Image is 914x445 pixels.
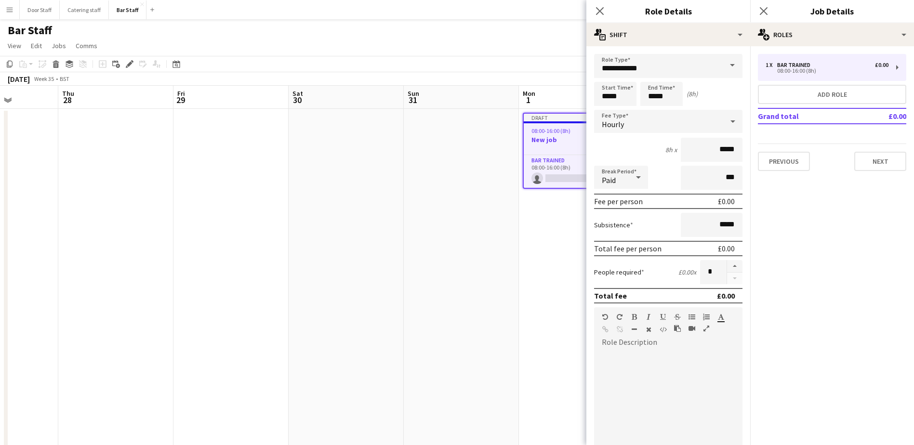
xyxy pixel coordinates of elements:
[875,62,888,68] div: £0.00
[61,94,74,105] span: 28
[60,75,69,82] div: BST
[48,39,70,52] a: Jobs
[703,325,710,332] button: Fullscreen
[660,326,666,333] button: HTML Code
[291,94,303,105] span: 30
[687,90,698,98] div: (8h)
[750,23,914,46] div: Roles
[594,291,627,301] div: Total fee
[854,152,906,171] button: Next
[176,94,185,105] span: 29
[531,127,570,134] span: 08:00-16:00 (8h)
[758,152,810,171] button: Previous
[750,5,914,17] h3: Job Details
[524,135,630,144] h3: New job
[523,89,535,98] span: Mon
[52,41,66,50] span: Jobs
[76,41,97,50] span: Comms
[718,196,735,206] div: £0.00
[703,313,710,321] button: Ordered List
[674,313,681,321] button: Strikethrough
[594,221,633,229] label: Subsistence
[766,68,888,73] div: 08:00-16:00 (8h)
[292,89,303,98] span: Sat
[406,94,419,105] span: 31
[27,39,46,52] a: Edit
[72,39,101,52] a: Comms
[758,108,861,124] td: Grand total
[594,244,662,253] div: Total fee per person
[586,5,750,17] h3: Role Details
[8,41,21,50] span: View
[602,119,624,129] span: Hourly
[718,244,735,253] div: £0.00
[861,108,906,124] td: £0.00
[20,0,60,19] button: Door Staff
[631,326,637,333] button: Horizontal Line
[689,325,695,332] button: Insert video
[758,85,906,104] button: Add role
[32,75,56,82] span: Week 35
[665,145,677,154] div: 8h x
[727,260,742,273] button: Increase
[177,89,185,98] span: Fri
[660,313,666,321] button: Underline
[524,114,630,121] div: Draft
[8,23,52,38] h1: Bar Staff
[717,291,735,301] div: £0.00
[594,196,643,206] div: Fee per person
[674,325,681,332] button: Paste as plain text
[109,0,146,19] button: Bar Staff
[594,268,644,276] label: People required
[678,268,696,276] div: £0.00 x
[602,175,616,185] span: Paid
[689,313,695,321] button: Unordered List
[8,74,30,84] div: [DATE]
[60,0,109,19] button: Catering staff
[523,113,631,189] app-job-card: Draft08:00-16:00 (8h)0/1New job1 RoleBar trained0/108:00-16:00 (8h)
[631,313,637,321] button: Bold
[717,313,724,321] button: Text Color
[408,89,419,98] span: Sun
[524,155,630,188] app-card-role: Bar trained0/108:00-16:00 (8h)
[766,62,777,68] div: 1 x
[645,313,652,321] button: Italic
[62,89,74,98] span: Thu
[31,41,42,50] span: Edit
[777,62,814,68] div: Bar trained
[4,39,25,52] a: View
[645,326,652,333] button: Clear Formatting
[586,23,750,46] div: Shift
[616,313,623,321] button: Redo
[602,313,609,321] button: Undo
[521,94,535,105] span: 1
